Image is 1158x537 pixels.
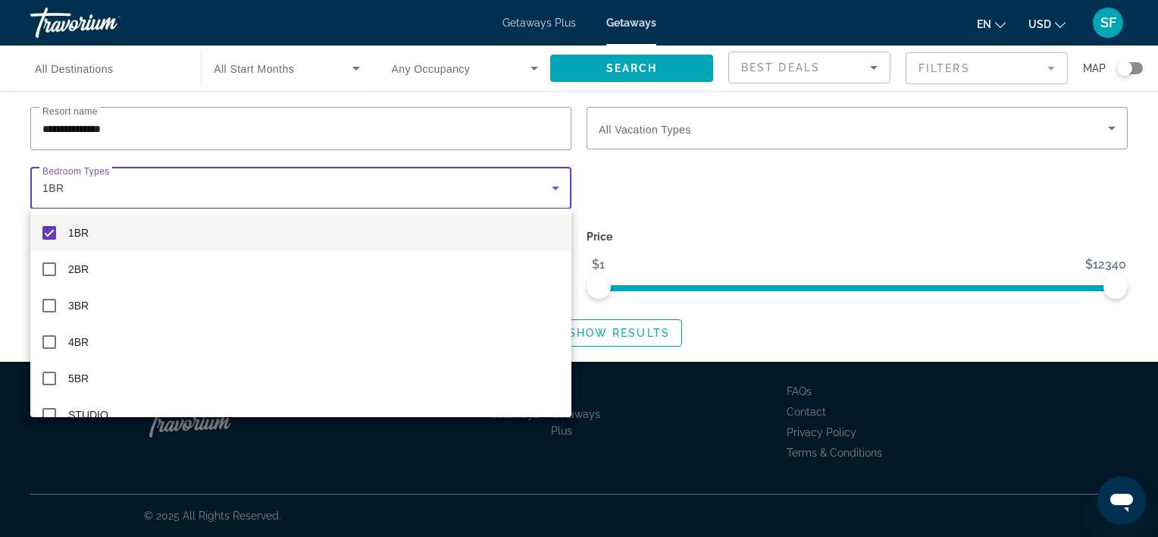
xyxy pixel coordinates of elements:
[68,224,89,242] span: 1BR
[68,333,89,351] span: 4BR
[68,260,89,278] span: 2BR
[68,297,89,315] span: 3BR
[1097,476,1146,525] iframe: Button to launch messaging window
[68,369,89,388] span: 5BR
[68,406,108,424] span: STUDIO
